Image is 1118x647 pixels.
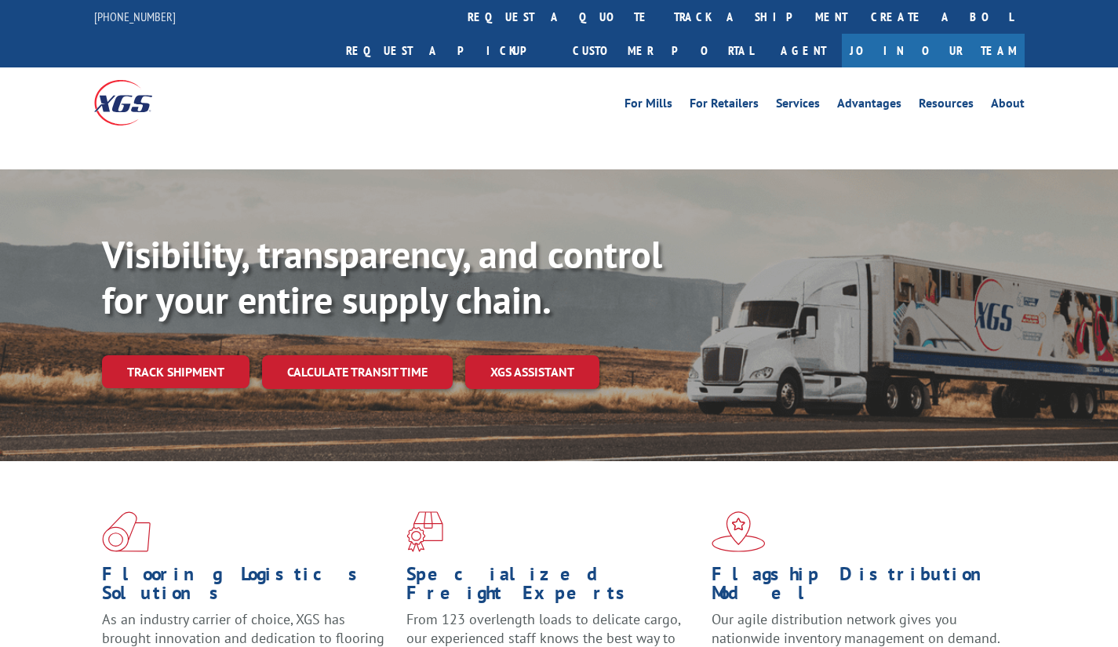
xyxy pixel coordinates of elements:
a: Advantages [837,97,901,114]
a: Track shipment [102,355,249,388]
a: XGS ASSISTANT [465,355,599,389]
h1: Flagship Distribution Model [712,565,1004,610]
h1: Specialized Freight Experts [406,565,699,610]
a: Customer Portal [561,34,765,67]
img: xgs-icon-flagship-distribution-model-red [712,511,766,552]
img: xgs-icon-total-supply-chain-intelligence-red [102,511,151,552]
a: Resources [919,97,974,114]
img: xgs-icon-focused-on-flooring-red [406,511,443,552]
a: Agent [765,34,842,67]
a: For Retailers [690,97,759,114]
a: About [991,97,1025,114]
a: Request a pickup [334,34,561,67]
a: Join Our Team [842,34,1025,67]
span: Our agile distribution network gives you nationwide inventory management on demand. [712,610,1000,647]
a: For Mills [625,97,672,114]
b: Visibility, transparency, and control for your entire supply chain. [102,230,662,324]
a: [PHONE_NUMBER] [94,9,176,24]
a: Services [776,97,820,114]
a: Calculate transit time [262,355,453,389]
h1: Flooring Logistics Solutions [102,565,395,610]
